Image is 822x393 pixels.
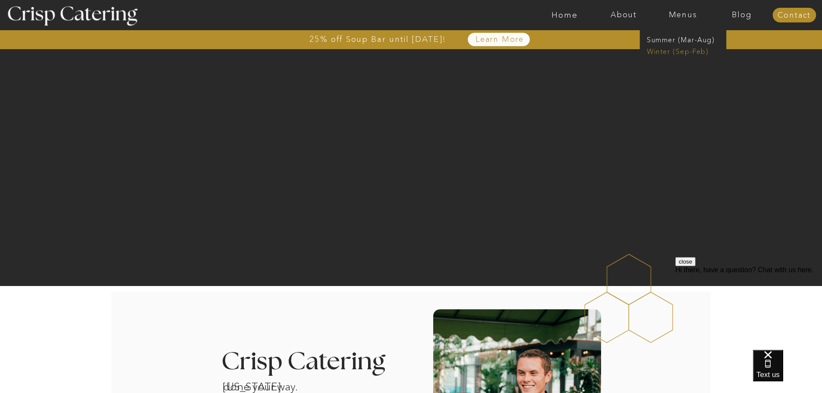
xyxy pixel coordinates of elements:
a: About [594,11,653,19]
a: Winter (Sep-Feb) [647,47,718,55]
a: Home [535,11,594,19]
a: 25% off Soup Bar until [DATE]! [278,35,477,44]
iframe: podium webchat widget bubble [753,350,822,393]
h3: Crisp Catering [221,349,407,375]
iframe: podium webchat widget prompt [675,257,822,361]
h1: [US_STATE] catering [223,379,312,390]
a: Summer (Mar-Aug) [647,35,724,43]
a: Blog [712,11,772,19]
a: Contact [772,11,816,20]
a: Learn More [456,35,544,44]
a: Menus [653,11,712,19]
